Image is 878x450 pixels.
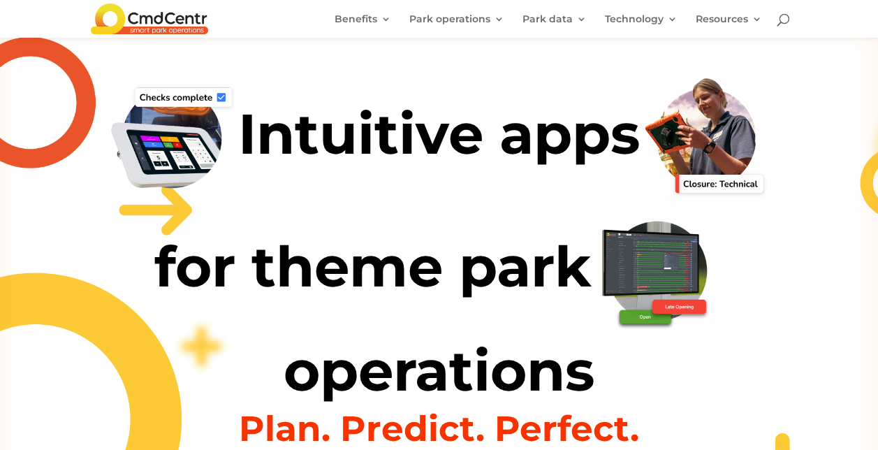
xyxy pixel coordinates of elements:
[335,14,391,38] a: Benefits
[88,72,791,412] h1: Intuitive apps for theme park operations
[239,407,639,450] b: Plan. Predict. Perfect.
[522,14,587,38] a: Park data
[91,3,208,34] img: CmdCentr
[696,14,762,38] a: Resources
[409,14,504,38] a: Park operations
